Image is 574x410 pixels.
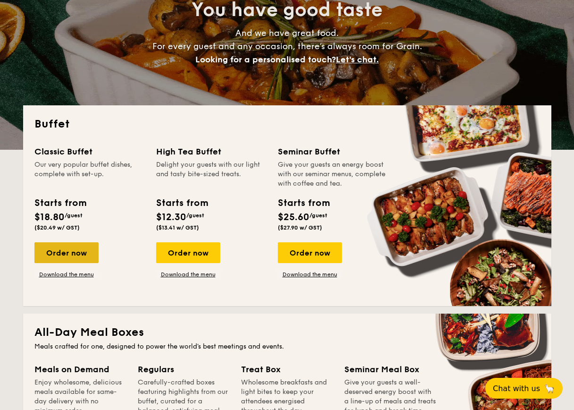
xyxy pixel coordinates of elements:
[156,242,220,263] div: Order now
[156,160,266,188] div: Delight your guests with our light and tasty bite-sized treats.
[34,117,540,132] h2: Buffet
[34,212,65,223] span: $18.80
[241,363,333,376] div: Treat Box
[493,384,540,393] span: Chat with us
[34,271,99,278] a: Download the menu
[34,145,145,158] div: Classic Buffet
[278,160,388,188] div: Give your guests an energy boost with our seminar menus, complete with coffee and tea.
[309,212,327,219] span: /guest
[278,145,388,158] div: Seminar Buffet
[156,212,186,223] span: $12.30
[156,196,208,210] div: Starts from
[278,196,329,210] div: Starts from
[138,363,230,376] div: Regulars
[186,212,204,219] span: /guest
[34,325,540,340] h2: All-Day Meal Boxes
[336,54,379,65] span: Let's chat.
[344,363,436,376] div: Seminar Meal Box
[156,224,199,231] span: ($13.41 w/ GST)
[544,383,555,394] span: 🦙
[278,242,342,263] div: Order now
[156,145,266,158] div: High Tea Buffet
[485,378,563,399] button: Chat with us🦙
[34,363,126,376] div: Meals on Demand
[195,54,336,65] span: Looking for a personalised touch?
[34,196,86,210] div: Starts from
[278,271,342,278] a: Download the menu
[34,224,80,231] span: ($20.49 w/ GST)
[65,212,83,219] span: /guest
[156,271,220,278] a: Download the menu
[34,342,540,351] div: Meals crafted for one, designed to power the world's best meetings and events.
[34,242,99,263] div: Order now
[34,160,145,188] div: Our very popular buffet dishes, complete with set-up.
[152,28,422,65] span: And we have great food. For every guest and any occasion, there’s always room for Grain.
[278,212,309,223] span: $25.60
[278,224,322,231] span: ($27.90 w/ GST)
